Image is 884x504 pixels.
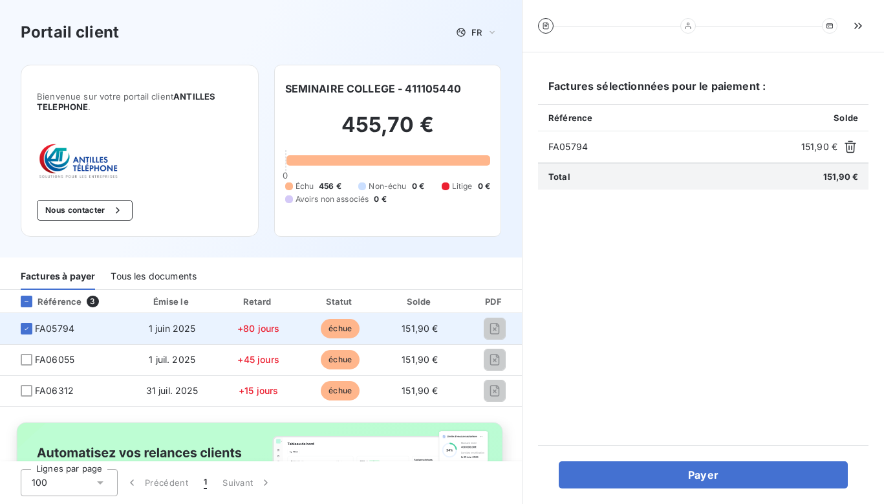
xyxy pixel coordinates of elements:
[402,323,438,334] span: 151,90 €
[130,295,215,308] div: Émise le
[402,385,438,396] span: 151,90 €
[37,91,243,112] span: Bienvenue sur votre portail client .
[21,263,95,290] div: Factures à payer
[478,181,490,192] span: 0 €
[35,353,74,366] span: FA06055
[559,461,848,488] button: Payer
[296,181,314,192] span: Échu
[149,354,195,365] span: 1 juil. 2025
[283,170,288,181] span: 0
[35,322,74,335] span: FA05794
[21,21,119,44] h3: Portail client
[37,91,215,112] span: ANTILLES TELEPHONE
[452,181,473,192] span: Litige
[215,469,280,496] button: Suivant
[471,27,482,38] span: FR
[319,181,341,192] span: 456 €
[146,385,199,396] span: 31 juil. 2025
[220,295,297,308] div: Retard
[296,193,369,205] span: Avoirs non associés
[321,319,360,338] span: échue
[462,295,527,308] div: PDF
[548,113,592,123] span: Référence
[548,140,796,153] span: FA05794
[111,263,197,290] div: Tous les documents
[538,78,868,104] h6: Factures sélectionnées pour le paiement :
[37,143,120,179] img: Company logo
[374,193,386,205] span: 0 €
[10,296,81,307] div: Référence
[369,181,406,192] span: Non-échu
[32,476,47,489] span: 100
[402,354,438,365] span: 151,90 €
[87,296,98,307] span: 3
[801,140,837,153] span: 151,90 €
[237,354,279,365] span: +45 jours
[196,469,215,496] button: 1
[834,113,858,123] span: Solde
[285,112,491,151] h2: 455,70 €
[383,295,457,308] div: Solde
[118,469,196,496] button: Précédent
[285,81,461,96] h6: SEMINAIRE COLLEGE - 411105440
[823,171,858,182] span: 151,90 €
[149,323,196,334] span: 1 juin 2025
[321,381,360,400] span: échue
[239,385,278,396] span: +15 jours
[548,171,570,182] span: Total
[237,323,279,334] span: +80 jours
[303,295,378,308] div: Statut
[321,350,360,369] span: échue
[204,476,207,489] span: 1
[37,200,133,221] button: Nous contacter
[412,181,424,192] span: 0 €
[35,384,74,397] span: FA06312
